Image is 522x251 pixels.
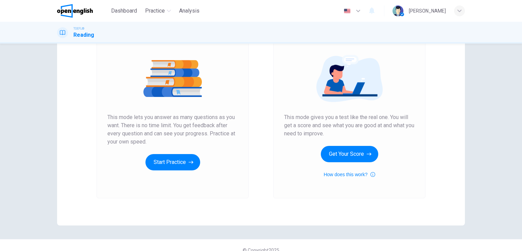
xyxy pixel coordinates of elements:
button: Practice [142,5,174,17]
div: [PERSON_NAME] [409,7,446,15]
button: Dashboard [108,5,140,17]
button: Analysis [176,5,202,17]
span: This mode lets you answer as many questions as you want. There is no time limit. You get feedback... [107,113,238,146]
span: Analysis [179,7,199,15]
button: How does this work? [324,170,375,179]
h1: Reading [73,31,94,39]
img: OpenEnglish logo [57,4,93,18]
a: OpenEnglish logo [57,4,108,18]
span: This mode gives you a test like the real one. You will get a score and see what you are good at a... [284,113,415,138]
span: Practice [145,7,165,15]
img: en [343,9,351,14]
button: Get Your Score [321,146,378,162]
span: TOEFL® [73,26,84,31]
button: Start Practice [145,154,200,170]
span: Dashboard [111,7,137,15]
img: Profile picture [393,5,403,16]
